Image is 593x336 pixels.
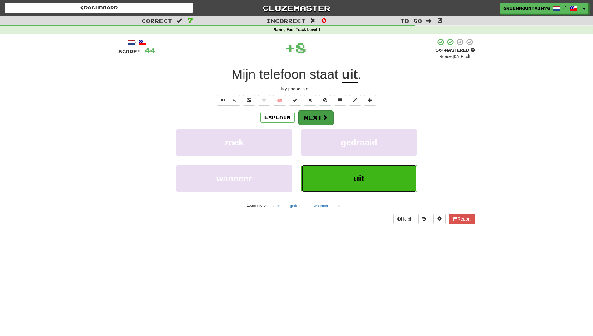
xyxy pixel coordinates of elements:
button: Explain [260,112,295,123]
span: + [284,38,295,57]
button: uit [301,165,417,192]
button: wanneer [176,165,292,192]
span: 0 [321,17,327,24]
span: Incorrect [266,18,306,24]
small: Review: [DATE] [440,54,465,59]
button: zoek [269,201,284,211]
button: uit [334,201,345,211]
a: Clozemaster [202,3,390,13]
span: / [563,5,566,9]
button: Add to collection (alt+a) [364,95,376,106]
button: Discuss sentence (alt+u) [334,95,346,106]
button: Show image (alt+x) [243,95,255,106]
span: 44 [145,47,155,54]
span: To go [400,18,422,24]
button: ½ [229,95,241,106]
button: Edit sentence (alt+d) [349,95,361,106]
button: Help! [393,214,415,224]
div: Text-to-speech controls [215,95,241,106]
a: Dashboard [5,3,193,13]
button: Round history (alt+y) [418,214,430,224]
span: . [358,67,362,82]
button: zoek [176,129,292,156]
span: GreenMountain7803 [503,5,550,11]
span: zoek [224,138,244,147]
span: 50 % [435,48,445,53]
span: 8 [295,40,306,55]
span: telefoon [259,67,306,82]
button: 🧠 [273,95,286,106]
span: Correct [142,18,172,24]
strong: Fast Track Level 1 [287,28,321,32]
button: Favorite sentence (alt+f) [258,95,270,106]
span: : [426,18,433,23]
button: gedraaid [287,201,308,211]
button: Next [298,110,333,125]
span: gedraaid [341,138,377,147]
div: / [118,38,155,46]
span: uit [354,174,364,183]
span: staat [310,67,338,82]
button: wanneer [310,201,332,211]
small: Learn more: [247,203,267,208]
span: : [310,18,317,23]
span: Mijn [232,67,256,82]
div: My phone is off. [118,86,475,92]
span: wanneer [216,174,252,183]
span: 3 [437,17,443,24]
u: uit [342,67,358,83]
span: Score: [118,49,141,54]
a: GreenMountain7803 / [500,3,580,14]
button: Play sentence audio (ctl+space) [217,95,229,106]
div: Mastered [435,48,475,53]
span: : [177,18,183,23]
button: Set this sentence to 100% Mastered (alt+m) [289,95,301,106]
button: Reset to 0% Mastered (alt+r) [304,95,316,106]
button: gedraaid [301,129,417,156]
button: Ignore sentence (alt+i) [319,95,331,106]
button: Report [449,214,475,224]
span: 7 [188,17,193,24]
